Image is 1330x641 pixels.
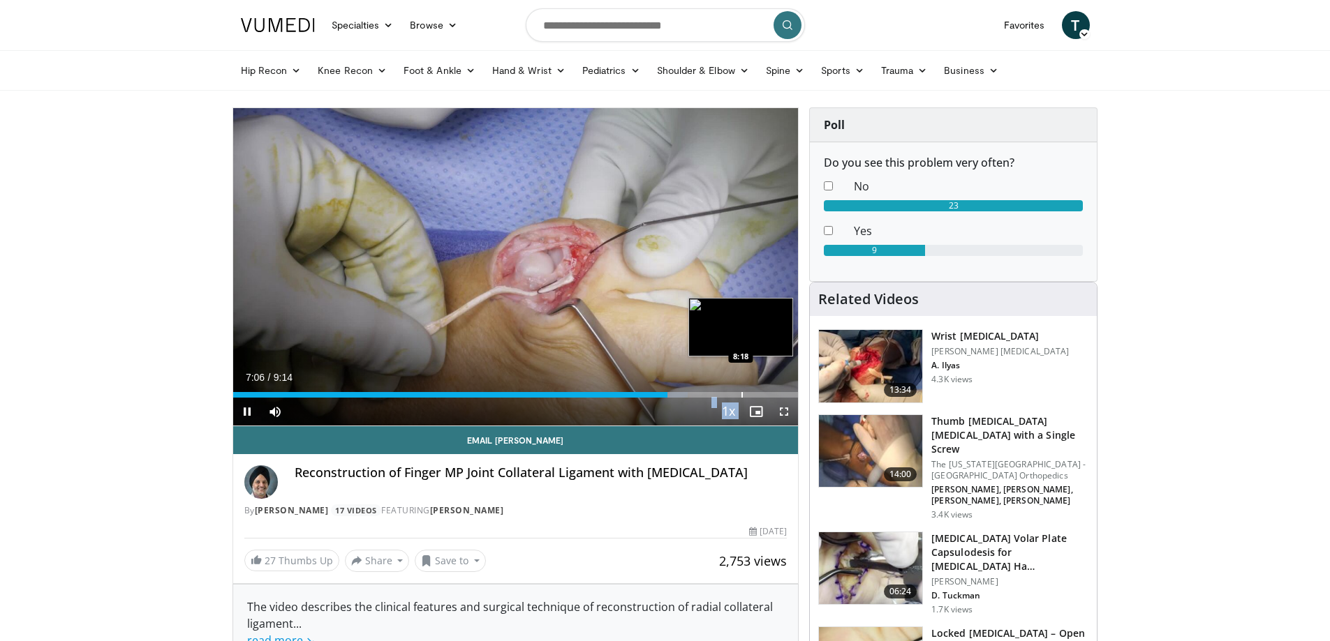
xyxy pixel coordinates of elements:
[824,200,1083,211] div: 23
[714,398,742,425] button: Playback Rate
[261,398,289,425] button: Mute
[931,604,973,615] p: 1.7K views
[931,360,1069,371] p: A. Ilyas
[345,550,410,572] button: Share
[244,504,788,517] div: By FEATURING
[649,56,758,84] a: Shoulder & Elbow
[526,8,805,42] input: Search topics, interventions
[415,550,486,572] button: Save to
[246,372,265,383] span: 7:06
[233,108,799,426] video-js: Video Player
[265,554,276,567] span: 27
[244,550,339,571] a: 27 Thumbs Up
[936,56,1007,84] a: Business
[873,56,936,84] a: Trauma
[758,56,813,84] a: Spine
[884,383,917,397] span: 13:34
[484,56,574,84] a: Hand & Wrist
[719,552,787,569] span: 2,753 views
[323,11,402,39] a: Specialties
[255,504,329,516] a: [PERSON_NAME]
[931,459,1088,481] p: The [US_STATE][GEOGRAPHIC_DATA] - [GEOGRAPHIC_DATA] Orthopedics
[931,509,973,520] p: 3.4K views
[574,56,649,84] a: Pediatrics
[309,56,395,84] a: Knee Recon
[268,372,271,383] span: /
[931,414,1088,456] h3: Thumb [MEDICAL_DATA] [MEDICAL_DATA] with a Single Screw
[931,329,1069,343] h3: Wrist [MEDICAL_DATA]
[244,465,278,499] img: Avatar
[931,346,1069,357] p: [PERSON_NAME] [MEDICAL_DATA]
[688,298,793,356] img: image.jpeg
[824,117,845,133] strong: Poll
[931,531,1088,573] h3: [MEDICAL_DATA] Volar Plate Capsulodesis for [MEDICAL_DATA] Ha…
[233,426,799,454] a: Email [PERSON_NAME]
[843,178,1093,195] dd: No
[818,291,919,308] h4: Related Videos
[884,585,917,598] span: 06:24
[274,372,293,383] span: 9:14
[818,414,1088,520] a: 14:00 Thumb [MEDICAL_DATA] [MEDICAL_DATA] with a Single Screw The [US_STATE][GEOGRAPHIC_DATA] - [...
[931,484,1088,506] p: [PERSON_NAME], [PERSON_NAME], [PERSON_NAME], [PERSON_NAME]
[819,415,922,488] img: 71f89eed-0d40-46c8-8f9c-a412da8e11c6.150x105_q85_crop-smart_upscale.jpg
[819,330,922,402] img: 096c245f-4a7a-4537-8249-5b74cf8f0cdb.150x105_q85_crop-smart_upscale.jpg
[770,398,798,425] button: Fullscreen
[430,504,504,516] a: [PERSON_NAME]
[742,398,770,425] button: Enable picture-in-picture mode
[824,156,1083,169] h6: Do you see this problem very often?
[824,245,925,256] div: 9
[931,590,1088,601] p: D. Tuckman
[813,56,873,84] a: Sports
[818,329,1088,403] a: 13:34 Wrist [MEDICAL_DATA] [PERSON_NAME] [MEDICAL_DATA] A. Ilyas 4.3K views
[884,467,917,481] span: 14:00
[232,56,310,84] a: Hip Recon
[996,11,1054,39] a: Favorites
[295,465,788,481] h4: Reconstruction of Finger MP Joint Collateral Ligament with [MEDICAL_DATA]
[241,18,315,32] img: VuMedi Logo
[931,576,1088,587] p: [PERSON_NAME]
[401,11,466,39] a: Browse
[1062,11,1090,39] a: T
[331,504,382,516] a: 17 Videos
[931,374,973,385] p: 4.3K views
[819,532,922,605] img: e7d3336a-fe90-4b7b-a488-9cbebbdc24af.150x105_q85_crop-smart_upscale.jpg
[233,398,261,425] button: Pause
[395,56,484,84] a: Foot & Ankle
[233,392,799,398] div: Progress Bar
[818,531,1088,615] a: 06:24 [MEDICAL_DATA] Volar Plate Capsulodesis for [MEDICAL_DATA] Ha… [PERSON_NAME] D. Tuckman 1.7...
[843,223,1093,239] dd: Yes
[749,525,787,538] div: [DATE]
